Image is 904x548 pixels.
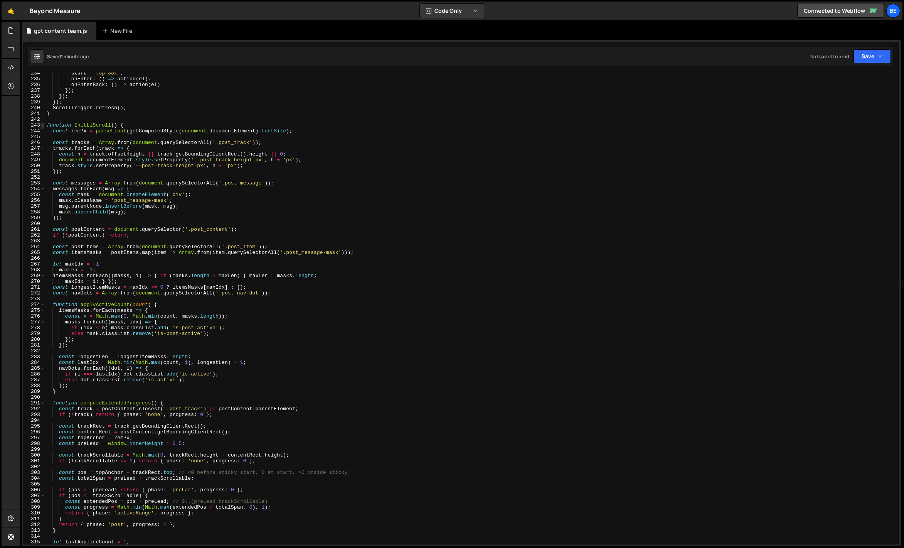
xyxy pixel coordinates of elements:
div: 280 [23,337,45,342]
div: 306 [23,487,45,493]
div: 309 [23,504,45,510]
div: 311 [23,516,45,522]
div: 296 [23,429,45,435]
a: Be [886,4,900,18]
div: 287 [23,377,45,383]
div: 234 [23,70,45,76]
div: 253 [23,180,45,186]
div: 305 [23,481,45,487]
div: 315 [23,539,45,545]
div: 294 [23,418,45,423]
div: 275 [23,308,45,313]
div: 235 [23,76,45,82]
div: 300 [23,452,45,458]
div: 263 [23,238,45,244]
div: 308 [23,499,45,504]
a: Connected to Webflow [797,4,884,18]
div: 313 [23,528,45,533]
div: 249 [23,157,45,163]
div: Saved [47,53,89,60]
div: 238 [23,93,45,99]
div: 1 minute ago [61,53,89,60]
div: 303 [23,470,45,475]
div: 288 [23,383,45,389]
div: 314 [23,533,45,539]
div: 272 [23,290,45,296]
div: 262 [23,232,45,238]
button: Code Only [420,4,485,18]
div: 265 [23,250,45,255]
div: 307 [23,493,45,499]
div: 251 [23,169,45,174]
div: 271 [23,284,45,290]
div: 292 [23,406,45,412]
div: 239 [23,99,45,105]
div: 295 [23,423,45,429]
div: Not saved to prod [810,53,849,60]
div: 245 [23,134,45,140]
div: 299 [23,447,45,452]
div: 289 [23,389,45,394]
div: 252 [23,174,45,180]
div: 241 [23,111,45,117]
div: 240 [23,105,45,111]
div: 259 [23,215,45,221]
div: 268 [23,267,45,273]
div: New File [103,27,135,35]
div: 248 [23,151,45,157]
div: 297 [23,435,45,441]
div: 247 [23,145,45,151]
div: 261 [23,227,45,232]
div: 286 [23,371,45,377]
div: 304 [23,475,45,481]
div: 243 [23,122,45,128]
div: 256 [23,198,45,203]
div: 260 [23,221,45,227]
div: 267 [23,261,45,267]
div: 283 [23,354,45,360]
div: 264 [23,244,45,250]
div: 250 [23,163,45,169]
div: 278 [23,325,45,331]
div: 298 [23,441,45,447]
div: 270 [23,279,45,284]
div: 310 [23,510,45,516]
div: 255 [23,192,45,198]
div: 285 [23,365,45,371]
div: 291 [23,400,45,406]
div: 277 [23,319,45,325]
div: 237 [23,88,45,93]
div: Beyond Measure [30,6,81,15]
div: 281 [23,342,45,348]
div: gpt content team.js [34,27,87,35]
button: Save [853,49,891,63]
div: 244 [23,128,45,134]
div: 273 [23,296,45,302]
div: 302 [23,464,45,470]
div: 266 [23,255,45,261]
div: 269 [23,273,45,279]
div: 284 [23,360,45,365]
div: 246 [23,140,45,145]
div: 290 [23,394,45,400]
div: 257 [23,203,45,209]
div: 254 [23,186,45,192]
div: 293 [23,412,45,418]
div: 236 [23,82,45,88]
div: 279 [23,331,45,337]
div: 282 [23,348,45,354]
div: 301 [23,458,45,464]
div: 258 [23,209,45,215]
div: 312 [23,522,45,528]
div: 274 [23,302,45,308]
a: 🤙 [2,2,20,20]
div: 276 [23,313,45,319]
div: 242 [23,117,45,122]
